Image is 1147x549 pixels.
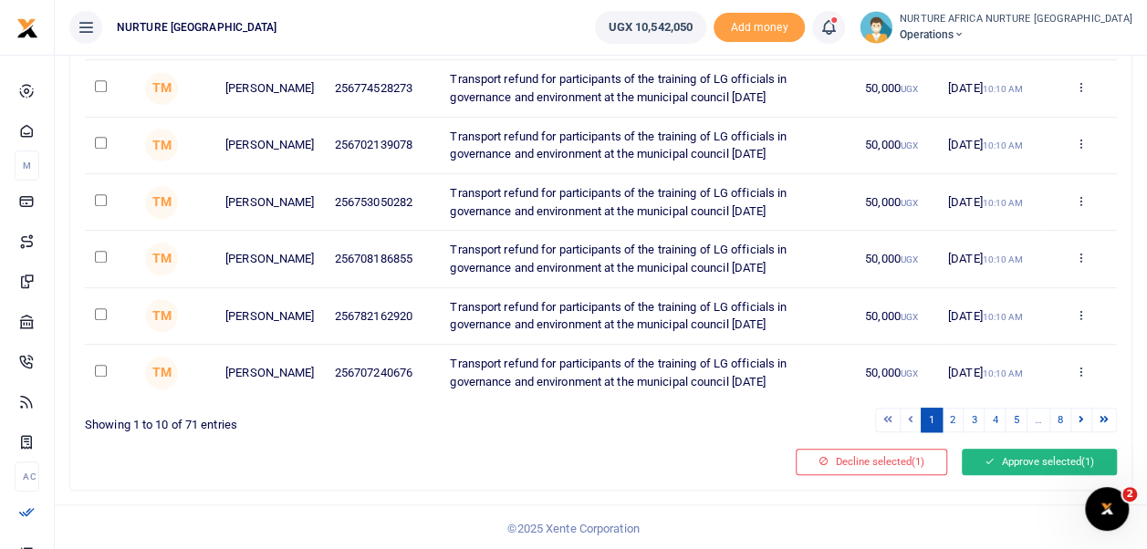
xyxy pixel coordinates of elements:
[982,140,1023,150] small: 10:10 AM
[145,129,178,161] span: Timothy Makumbi
[901,198,918,208] small: UGX
[963,408,985,432] a: 3
[440,118,855,174] td: Transport refund for participants of the training of LG officials in governance and environment a...
[85,406,594,434] div: Showing 1 to 10 of 71 entries
[609,18,693,36] span: UGX 10,542,050
[901,84,918,94] small: UGX
[325,345,441,400] td: 256707240676
[109,19,285,36] span: NURTURE [GEOGRAPHIC_DATA]
[938,60,1044,117] td: [DATE]
[796,449,947,474] button: Decline selected(1)
[714,13,805,43] li: Toup your wallet
[982,368,1023,378] small: 10:10 AM
[855,288,938,345] td: 50,000
[325,288,441,345] td: 256782162920
[938,288,1044,345] td: [DATE]
[1085,487,1129,531] iframe: Intercom live chat
[900,12,1132,27] small: NURTURE AFRICA NURTURE [GEOGRAPHIC_DATA]
[16,20,38,34] a: logo-small logo-large logo-large
[901,368,918,378] small: UGX
[942,408,964,432] a: 2
[595,11,706,44] a: UGX 10,542,050
[215,118,325,174] td: [PERSON_NAME]
[325,118,441,174] td: 256702139078
[145,243,178,275] span: Timothy Makumbi
[440,174,855,231] td: Transport refund for participants of the training of LG officials in governance and environment a...
[440,60,855,117] td: Transport refund for participants of the training of LG officials in governance and environment a...
[1122,487,1137,502] span: 2
[855,345,938,400] td: 50,000
[1049,408,1071,432] a: 8
[1081,455,1094,468] span: (1)
[325,174,441,231] td: 256753050282
[900,26,1132,43] span: Operations
[215,174,325,231] td: [PERSON_NAME]
[440,288,855,345] td: Transport refund for participants of the training of LG officials in governance and environment a...
[714,19,805,33] a: Add money
[901,140,918,150] small: UGX
[938,345,1044,400] td: [DATE]
[325,231,441,287] td: 256708186855
[962,449,1117,474] button: Approve selected(1)
[714,13,805,43] span: Add money
[982,198,1023,208] small: 10:10 AM
[912,455,924,468] span: (1)
[215,345,325,400] td: [PERSON_NAME]
[901,254,918,264] small: UGX
[984,408,1006,432] a: 4
[901,312,918,322] small: UGX
[215,60,325,117] td: [PERSON_NAME]
[215,288,325,345] td: [PERSON_NAME]
[588,11,714,44] li: Wallet ballance
[982,312,1023,322] small: 10:10 AM
[938,174,1044,231] td: [DATE]
[938,231,1044,287] td: [DATE]
[325,60,441,117] td: 256774528273
[982,254,1023,264] small: 10:10 AM
[855,174,938,231] td: 50,000
[145,357,178,389] span: Timothy Makumbi
[215,231,325,287] td: [PERSON_NAME]
[440,231,855,287] td: Transport refund for participants of the training of LG officials in governance and environment a...
[860,11,1132,44] a: profile-user NURTURE AFRICA NURTURE [GEOGRAPHIC_DATA] Operations
[855,60,938,117] td: 50,000
[145,72,178,105] span: Timothy Makumbi
[982,84,1023,94] small: 10:10 AM
[855,231,938,287] td: 50,000
[16,17,38,39] img: logo-small
[15,150,39,181] li: M
[938,118,1044,174] td: [DATE]
[15,461,39,492] li: Ac
[1005,408,1027,432] a: 5
[921,408,943,432] a: 1
[860,11,892,44] img: profile-user
[145,186,178,219] span: Timothy Makumbi
[145,299,178,332] span: Timothy Makumbi
[855,118,938,174] td: 50,000
[440,345,855,400] td: Transport refund for participants of the training of LG officials in governance and environment a...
